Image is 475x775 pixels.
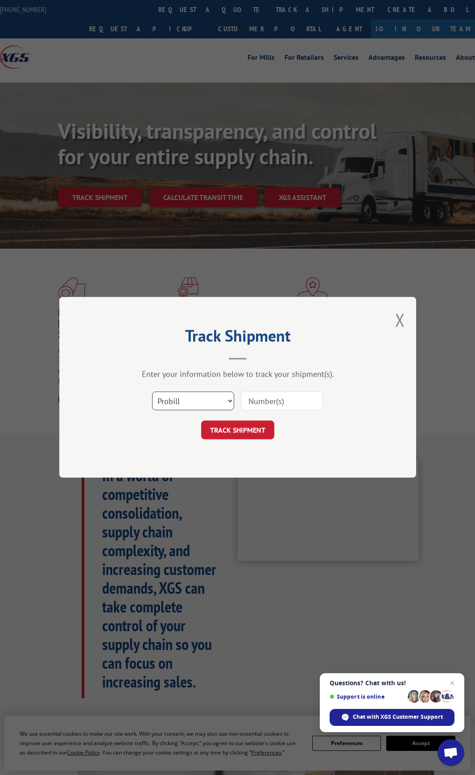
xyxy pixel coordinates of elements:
div: Chat with XGS Customer Support [330,709,454,726]
h2: Track Shipment [104,329,372,346]
button: TRACK SHIPMENT [201,421,274,440]
span: Chat with XGS Customer Support [353,713,443,721]
input: Number(s) [241,392,323,411]
button: Close modal [395,308,405,332]
div: Enter your information below to track your shipment(s). [104,369,372,379]
span: Questions? Chat with us! [330,679,454,687]
div: Open chat [438,739,464,766]
span: Support is online [330,693,405,700]
span: Close chat [447,678,458,688]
